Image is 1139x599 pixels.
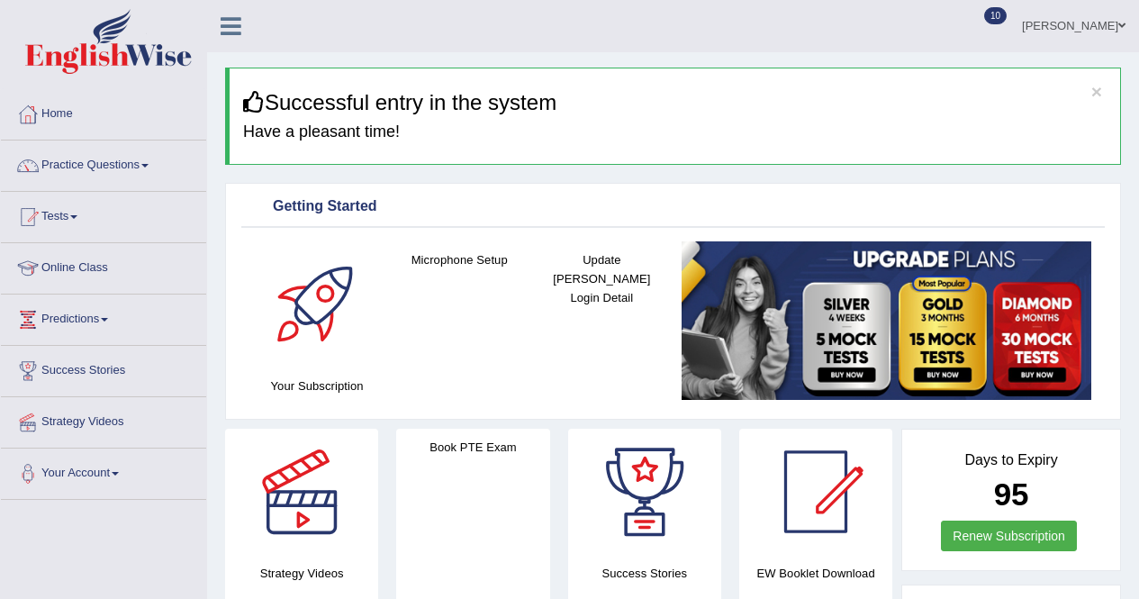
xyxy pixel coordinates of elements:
a: Predictions [1,295,206,340]
div: Getting Started [246,194,1100,221]
h4: Update [PERSON_NAME] Login Detail [539,250,664,307]
h4: Strategy Videos [225,564,378,583]
a: Practice Questions [1,141,206,186]
a: Success Stories [1,346,206,391]
h4: Days to Expiry [922,452,1100,468]
a: Home [1,89,206,134]
h4: Book PTE Exam [396,438,549,457]
button: × [1091,82,1102,101]
span: 10 [984,7,1007,24]
a: Online Class [1,243,206,288]
h4: EW Booklet Download [739,564,892,583]
h4: Microphone Setup [397,250,521,269]
h3: Successful entry in the system [243,91,1107,114]
a: Strategy Videos [1,397,206,442]
a: Tests [1,192,206,237]
h4: Success Stories [568,564,721,583]
a: Your Account [1,449,206,494]
h4: Have a pleasant time! [243,123,1107,141]
a: Renew Subscription [941,521,1077,551]
h4: Your Subscription [255,377,379,395]
b: 95 [994,476,1029,512]
img: small5.jpg [682,241,1091,400]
